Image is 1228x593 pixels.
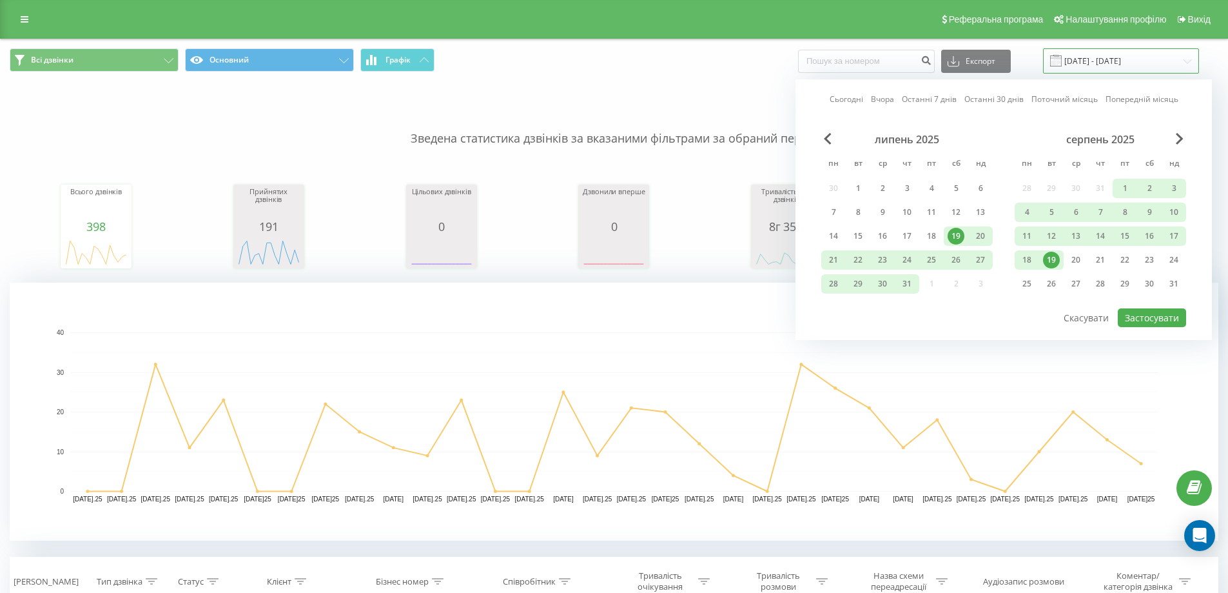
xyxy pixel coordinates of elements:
[244,496,271,503] text: [DATE]25
[899,276,915,292] div: 31
[874,228,891,245] div: 16
[968,226,993,246] div: нд 20 лип 2025 р.
[983,576,1064,587] div: Аудіозапис розмови
[1188,14,1211,25] span: Вихід
[1043,228,1060,245] div: 12
[1162,274,1186,294] div: нд 31 серп 2025 р.
[825,228,842,245] div: 14
[1097,496,1118,503] text: [DATE]
[237,188,301,220] div: Прийнятих дзвінків
[1137,203,1162,222] div: сб 9 серп 2025 р.
[821,226,846,246] div: пн 14 лип 2025 р.
[895,203,919,222] div: чт 10 лип 2025 р.
[919,226,944,246] div: пт 18 лип 2025 р.
[685,496,714,503] text: [DATE].25
[923,228,940,245] div: 18
[786,496,816,503] text: [DATE].25
[1088,203,1113,222] div: чт 7 серп 2025 р.
[723,496,744,503] text: [DATE]
[1141,180,1158,197] div: 2
[1113,250,1137,270] div: пт 22 серп 2025 р.
[919,250,944,270] div: пт 25 лип 2025 р.
[481,496,511,503] text: [DATE].25
[893,496,913,503] text: [DATE]
[948,204,964,221] div: 12
[968,250,993,270] div: нд 27 лип 2025 р.
[1165,180,1182,197] div: 3
[895,274,919,294] div: чт 31 лип 2025 р.
[830,93,863,105] a: Сьогодні
[870,179,895,198] div: ср 2 лип 2025 р.
[10,105,1218,147] p: Зведена статистика дзвінків за вказаними фільтрами за обраний період
[824,155,843,174] abbr: понеділок
[864,570,933,592] div: Назва схеми переадресації
[1031,93,1098,105] a: Поточний місяць
[744,570,813,592] div: Тривалість розмови
[850,180,866,197] div: 1
[1039,203,1064,222] div: вт 5 серп 2025 р.
[1141,228,1158,245] div: 16
[553,496,574,503] text: [DATE]
[1184,520,1215,551] div: Open Intercom Messenger
[384,496,404,503] text: [DATE]
[1092,228,1109,245] div: 14
[1092,252,1109,268] div: 21
[1043,276,1060,292] div: 26
[850,228,866,245] div: 15
[870,250,895,270] div: ср 23 лип 2025 р.
[1106,93,1178,105] a: Попередній місяць
[874,252,891,268] div: 23
[821,250,846,270] div: пн 21 лип 2025 р.
[57,329,64,336] text: 40
[376,576,429,587] div: Бізнес номер
[385,55,411,65] span: Графік
[895,250,919,270] div: чт 24 лип 2025 р.
[1066,155,1086,174] abbr: середа
[754,233,819,272] div: A chart.
[1088,250,1113,270] div: чт 21 серп 2025 р.
[185,48,354,72] button: Основний
[626,570,695,592] div: Тривалість очікування
[825,252,842,268] div: 21
[1018,252,1035,268] div: 18
[237,233,301,272] div: A chart.
[941,50,1011,73] button: Експорт
[1042,155,1061,174] abbr: вівторок
[923,204,940,221] div: 11
[968,203,993,222] div: нд 13 лип 2025 р.
[209,496,239,503] text: [DATE].25
[1118,308,1186,327] button: Застосувати
[972,180,989,197] div: 6
[821,203,846,222] div: пн 7 лип 2025 р.
[409,220,474,233] div: 0
[895,179,919,198] div: чт 3 лип 2025 р.
[583,496,612,503] text: [DATE].25
[895,226,919,246] div: чт 17 лип 2025 р.
[870,274,895,294] div: ср 30 лип 2025 р.
[1067,276,1084,292] div: 27
[821,274,846,294] div: пн 28 лип 2025 р.
[1141,276,1158,292] div: 30
[64,188,128,220] div: Всього дзвінків
[873,155,892,174] abbr: середа
[312,496,340,503] text: [DATE]25
[1162,203,1186,222] div: нд 10 серп 2025 р.
[515,496,545,503] text: [DATE].25
[1113,274,1137,294] div: пт 29 серп 2025 р.
[919,203,944,222] div: пт 11 лип 2025 р.
[60,488,64,495] text: 0
[57,408,64,416] text: 20
[899,252,915,268] div: 24
[1162,226,1186,246] div: нд 17 серп 2025 р.
[846,226,870,246] div: вт 15 лип 2025 р.
[1137,226,1162,246] div: сб 16 серп 2025 р.
[64,233,128,272] div: A chart.
[754,188,819,220] div: Тривалість усіх дзвінків
[57,369,64,376] text: 30
[972,204,989,221] div: 13
[754,220,819,233] div: 8г 35м
[1116,252,1133,268] div: 22
[1092,276,1109,292] div: 28
[652,496,679,503] text: [DATE]25
[409,233,474,272] svg: A chart.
